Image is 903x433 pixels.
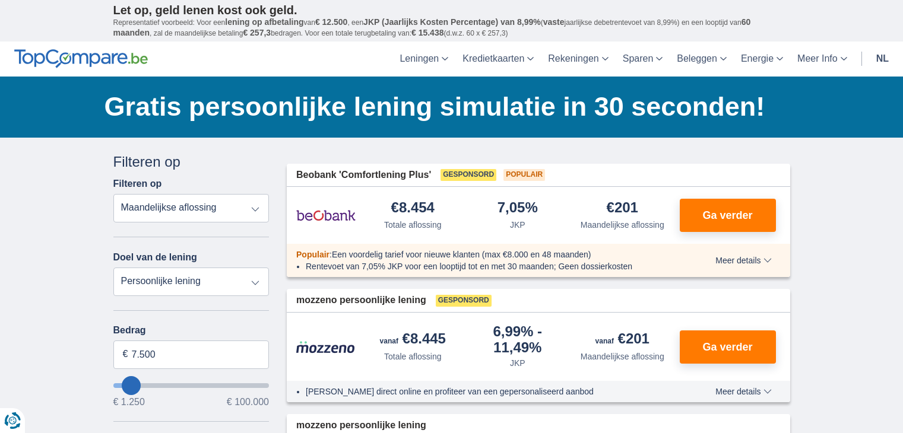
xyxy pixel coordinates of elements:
span: Populair [503,169,545,181]
span: € 12.500 [315,17,348,27]
span: Een voordelig tarief voor nieuwe klanten (max €8.000 en 48 maanden) [332,250,591,259]
span: Meer details [715,387,771,396]
li: [PERSON_NAME] direct online en profiteer van een gepersonaliseerd aanbod [306,386,672,397]
div: €8.445 [380,332,446,348]
span: € [123,348,128,361]
span: Ga verder [702,342,752,352]
label: Filteren op [113,179,162,189]
div: JKP [510,219,525,231]
span: mozzeno persoonlijke lening [296,419,426,432]
div: Maandelijkse aflossing [581,351,664,362]
div: 7,05% [498,200,538,216]
a: Rekeningen [541,42,615,77]
div: JKP [510,357,525,369]
span: Gesponsord [441,169,496,181]
span: Ga verder [702,210,752,221]
a: Kredietkaarten [455,42,541,77]
label: Doel van de lening [113,252,197,263]
div: 6,99% [470,324,566,355]
li: Rentevoet van 7,05% JKP voor een looptijd tot en met 30 maanden; Geen dossierkosten [306,260,672,272]
div: €201 [607,200,638,216]
div: Maandelijkse aflossing [581,219,664,231]
span: € 100.000 [227,397,269,407]
a: Meer Info [790,42,854,77]
span: JKP (Jaarlijks Kosten Percentage) van 8,99% [363,17,541,27]
span: € 257,3 [243,28,271,37]
button: Meer details [706,387,780,396]
div: €201 [595,332,649,348]
span: lening op afbetaling [225,17,303,27]
img: product.pl.alt Beobank [296,200,356,230]
a: nl [869,42,896,77]
div: €8.454 [391,200,435,216]
button: Ga verder [680,330,776,364]
span: € 15.438 [411,28,444,37]
p: Let op, geld lenen kost ook geld. [113,3,790,17]
span: Populair [296,250,329,259]
div: Totale aflossing [384,351,442,362]
span: Meer details [715,256,771,265]
div: : [287,249,682,260]
img: TopCompare [14,49,148,68]
h1: Gratis persoonlijke lening simulatie in 30 seconden! [104,88,790,125]
span: € 1.250 [113,397,145,407]
span: vaste [543,17,565,27]
label: Bedrag [113,325,270,336]
button: Ga verder [680,199,776,232]
a: Sparen [616,42,670,77]
a: Beleggen [670,42,734,77]
span: Gesponsord [436,295,492,307]
span: 60 maanden [113,17,751,37]
p: Representatief voorbeeld: Voor een van , een ( jaarlijkse debetrentevoet van 8,99%) en een loopti... [113,17,790,39]
button: Meer details [706,256,780,265]
div: Filteren op [113,152,270,172]
img: product.pl.alt Mozzeno [296,340,356,354]
input: wantToBorrow [113,383,270,388]
span: Beobank 'Comfortlening Plus' [296,168,431,182]
span: mozzeno persoonlijke lening [296,294,426,307]
div: Totale aflossing [384,219,442,231]
a: Energie [734,42,790,77]
a: Leningen [392,42,455,77]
